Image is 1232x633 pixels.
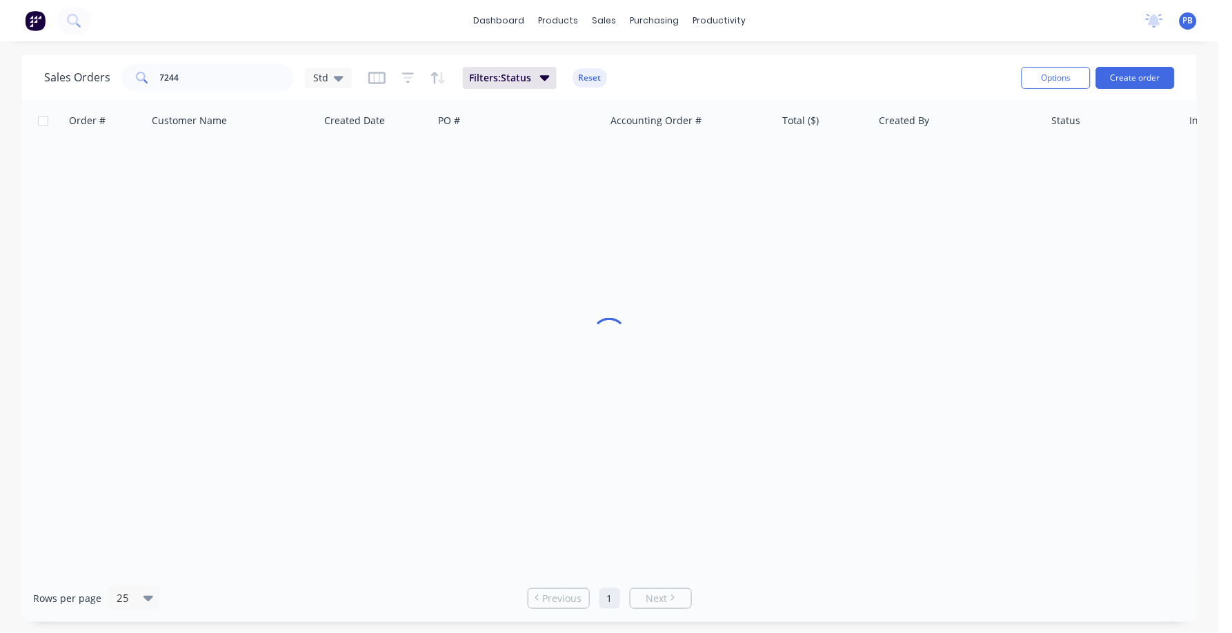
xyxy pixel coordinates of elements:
button: Reset [573,68,607,88]
button: Options [1022,67,1091,89]
a: Next page [630,592,691,605]
a: Page 1 is your current page [599,588,620,609]
div: Order # [69,114,106,128]
button: Create order [1096,67,1175,89]
div: Total ($) [783,114,819,128]
a: dashboard [466,10,531,31]
div: Created By [880,114,930,128]
span: Previous [542,592,582,605]
div: products [531,10,585,31]
span: Std [313,70,328,85]
span: Rows per page [33,592,101,605]
div: PO # [438,114,460,128]
a: Previous page [528,592,589,605]
input: Search... [160,64,295,92]
span: Filters: Status [470,71,532,85]
button: Filters:Status [463,67,557,89]
div: productivity [686,10,753,31]
div: Accounting Order # [610,114,702,128]
img: Factory [25,10,46,31]
span: Next [646,592,668,605]
div: Customer Name [152,114,227,128]
ul: Pagination [522,588,697,609]
div: purchasing [623,10,686,31]
div: sales [585,10,623,31]
h1: Sales Orders [44,71,110,84]
div: Created Date [324,114,385,128]
span: PB [1183,14,1193,27]
div: Status [1052,114,1081,128]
